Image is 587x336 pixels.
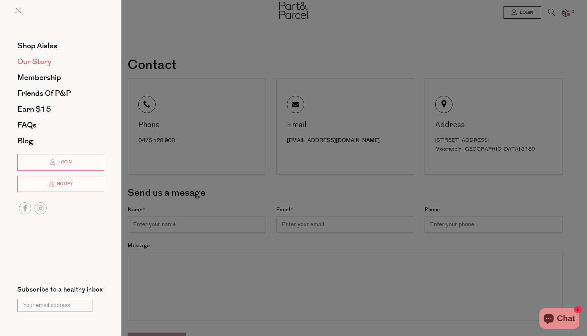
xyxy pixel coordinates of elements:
[17,287,103,295] label: Subscribe to a healthy inbox
[17,137,104,145] a: Blog
[17,135,33,146] span: Blog
[17,88,71,99] span: Friends of P&P
[17,104,51,115] span: Earn $15
[17,120,37,131] span: FAQs
[17,176,104,192] a: Notify
[537,308,581,330] inbox-online-store-chat: Shopify online store chat
[17,74,104,81] a: Membership
[17,72,61,83] span: Membership
[17,40,57,51] span: Shop Aisles
[17,58,104,65] a: Our Story
[17,90,104,97] a: Friends of P&P
[17,105,104,113] a: Earn $15
[17,121,104,129] a: FAQs
[57,159,72,165] span: Login
[55,181,73,187] span: Notify
[17,42,104,50] a: Shop Aisles
[17,56,51,67] span: Our Story
[17,299,92,312] input: Your email address
[17,154,104,171] a: Login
